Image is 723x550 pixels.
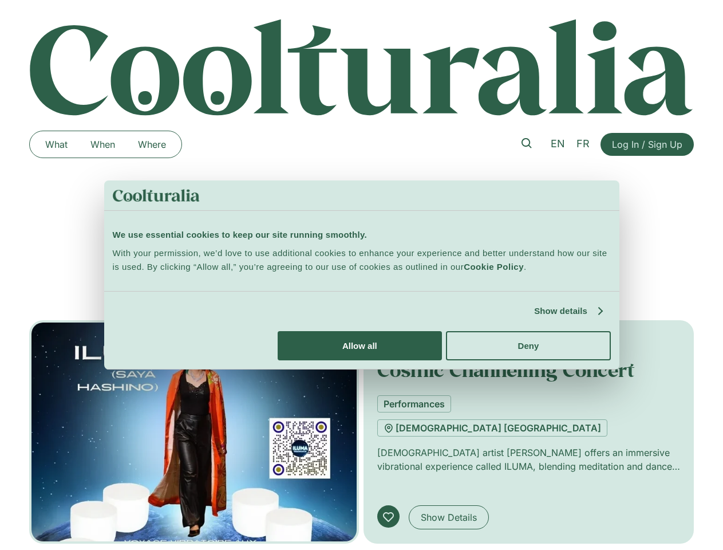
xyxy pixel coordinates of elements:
span: Log In / Sign Up [612,137,682,151]
a: What [34,135,79,154]
p: [DEMOGRAPHIC_DATA] artist [PERSON_NAME] offers an immersive vibrational experience called ILUMA, ... [377,446,680,473]
span: With your permission, we’d love to use additional cookies to enhance your experience and better u... [113,248,607,272]
img: logo [113,189,200,202]
a: [DEMOGRAPHIC_DATA] [GEOGRAPHIC_DATA] [377,419,607,437]
a: Show details [534,304,602,318]
a: When [79,135,127,154]
a: FR [571,136,595,152]
p: Don’t just it, it! [29,195,694,245]
span: FR [576,138,590,150]
a: Where [127,135,177,154]
div: We use essential cookies to keep our site running smoothly. [113,228,611,242]
a: Cosmic Channelling Concert [377,357,635,382]
a: Performances [377,395,451,412]
a: Cookie Policy [464,262,524,272]
span: . [524,262,527,272]
a: EN [545,136,571,152]
img: Coolturalia - Concert Canalisation Cosmique [29,320,359,544]
button: Deny [446,331,610,360]
a: Show Details [409,505,489,529]
span: EN [551,138,565,150]
a: Log In / Sign Up [600,133,694,156]
nav: Menu [34,135,177,154]
button: Allow all [278,331,442,360]
span: Show Details [421,510,477,524]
